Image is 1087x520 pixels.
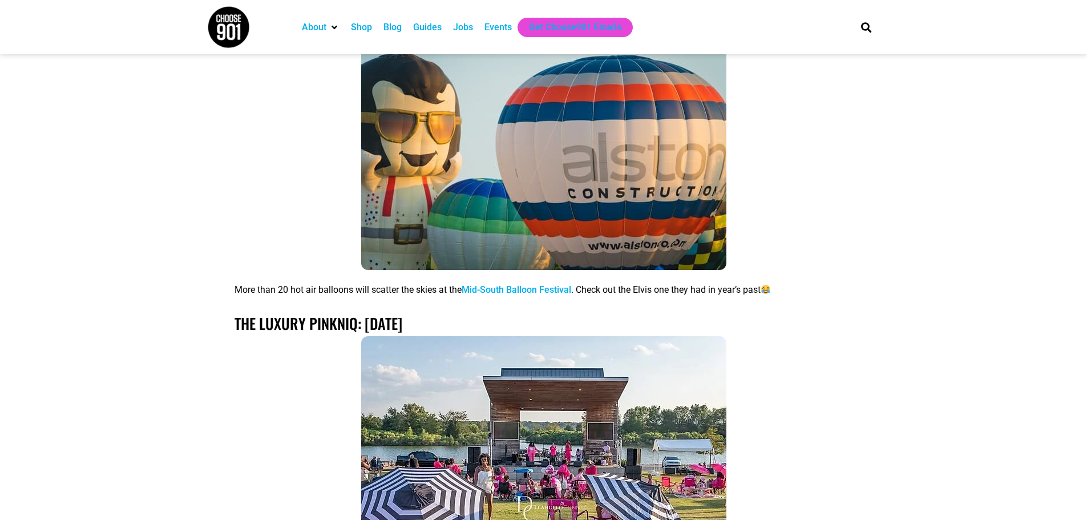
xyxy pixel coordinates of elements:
p: More than 20 hot air balloons will scatter the skies at the . Check out the Elvis one they had in... [235,283,852,297]
a: About [302,21,326,34]
nav: Main nav [296,18,842,37]
a: Shop [351,21,372,34]
a: Mid-South Balloon Festival [462,284,571,295]
a: Events [484,21,512,34]
div: About [296,18,345,37]
img: 😂 [761,285,770,294]
a: Blog [383,21,402,34]
a: The Luxury Pinkniq: [DATE] [235,312,402,334]
img: In a vibrant display, hot air balloons dot the field. One grins with sunglasses, while another pr... [361,26,726,270]
a: Guides [413,21,442,34]
a: Jobs [453,21,473,34]
a: Get Choose901 Emails [529,21,621,34]
div: Search [856,18,875,37]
